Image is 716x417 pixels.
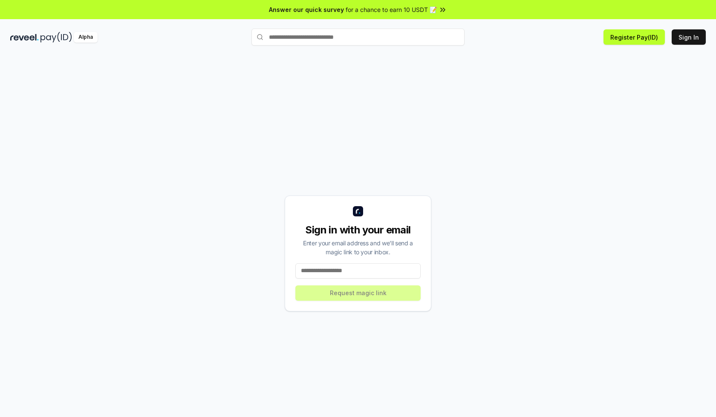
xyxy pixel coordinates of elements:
div: Alpha [74,32,98,43]
span: for a chance to earn 10 USDT 📝 [346,5,437,14]
img: reveel_dark [10,32,39,43]
img: pay_id [40,32,72,43]
button: Register Pay(ID) [603,29,665,45]
img: logo_small [353,206,363,216]
span: Answer our quick survey [269,5,344,14]
button: Sign In [672,29,706,45]
div: Sign in with your email [295,223,421,237]
div: Enter your email address and we’ll send a magic link to your inbox. [295,239,421,256]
